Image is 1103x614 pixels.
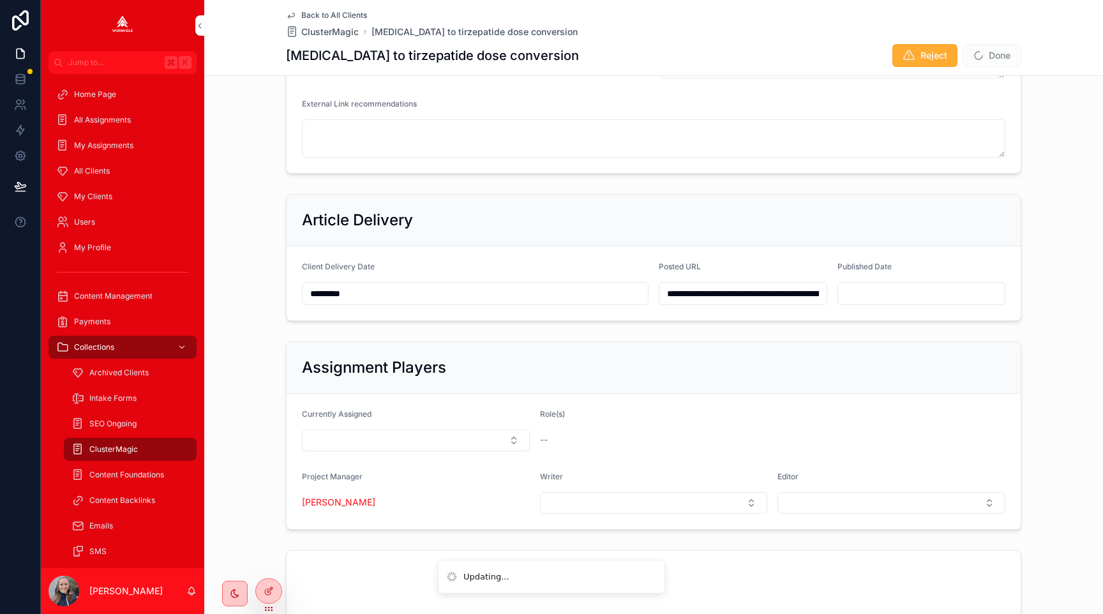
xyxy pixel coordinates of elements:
[74,243,111,253] span: My Profile
[540,472,563,481] span: Writer
[64,412,197,435] a: SEO Ongoing
[49,211,197,234] a: Users
[89,585,163,597] p: [PERSON_NAME]
[64,438,197,461] a: ClusterMagic
[920,49,947,62] span: Reject
[41,74,204,568] div: scrollable content
[74,217,95,227] span: Users
[49,236,197,259] a: My Profile
[49,51,197,74] button: Jump to...K
[74,89,116,100] span: Home Page
[64,387,197,410] a: Intake Forms
[89,368,149,378] span: Archived Clients
[540,492,768,514] button: Select Button
[302,472,363,481] span: Project Manager
[68,57,160,68] span: Jump to...
[49,160,197,183] a: All Clients
[89,495,155,505] span: Content Backlinks
[286,26,359,38] a: ClusterMagic
[89,393,137,403] span: Intake Forms
[112,15,133,36] img: App logo
[540,433,548,446] span: --
[89,444,138,454] span: ClusterMagic
[74,291,153,301] span: Content Management
[540,409,565,419] span: Role(s)
[302,262,375,271] span: Client Delivery Date
[301,26,359,38] span: ClusterMagic
[74,191,112,202] span: My Clients
[302,430,530,451] button: Select Button
[302,357,446,378] h2: Assignment Players
[49,134,197,157] a: My Assignments
[64,489,197,512] a: Content Backlinks
[777,472,799,481] span: Editor
[301,10,367,20] span: Back to All Clients
[659,262,701,271] span: Posted URL
[49,185,197,208] a: My Clients
[49,109,197,131] a: All Assignments
[302,496,375,509] a: [PERSON_NAME]
[64,514,197,537] a: Emails
[371,26,578,38] a: [MEDICAL_DATA] to tirzepatide dose conversion
[64,540,197,563] a: SMS
[49,83,197,106] a: Home Page
[74,317,110,327] span: Payments
[89,419,137,429] span: SEO Ongoing
[74,342,114,352] span: Collections
[302,409,371,419] span: Currently Assigned
[180,57,190,68] span: K
[89,546,107,557] span: SMS
[286,47,579,64] h1: [MEDICAL_DATA] to tirzepatide dose conversion
[286,10,367,20] a: Back to All Clients
[64,361,197,384] a: Archived Clients
[49,336,197,359] a: Collections
[64,463,197,486] a: Content Foundations
[89,470,164,480] span: Content Foundations
[463,571,509,583] div: Updating...
[837,262,892,271] span: Published Date
[74,166,110,176] span: All Clients
[892,44,957,67] button: Reject
[89,521,113,531] span: Emails
[777,492,1005,514] button: Select Button
[302,99,417,109] span: External Link recommendations
[49,285,197,308] a: Content Management
[49,310,197,333] a: Payments
[302,210,413,230] h2: Article Delivery
[74,115,131,125] span: All Assignments
[74,140,133,151] span: My Assignments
